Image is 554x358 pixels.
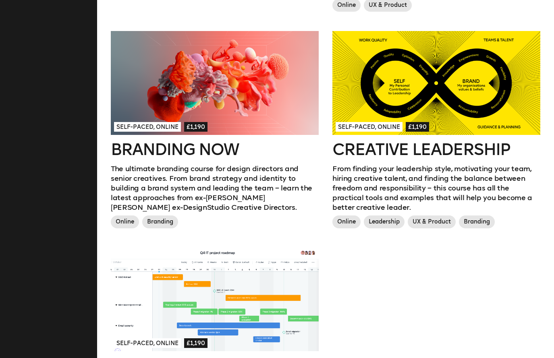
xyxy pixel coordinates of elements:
span: Leadership [364,215,405,228]
p: From finding your leadership style, motivating your team, hiring creative talent, and finding the... [332,164,540,212]
span: Branding [459,215,495,228]
span: Branding [142,215,178,228]
h2: Creative Leadership [332,141,540,157]
span: Self-paced, Online [114,338,181,348]
span: £1,190 [184,122,207,132]
span: Self-paced, Online [336,122,403,132]
a: Self-paced, Online£1,190Branding NowThe ultimate branding course for design directors and senior ... [111,31,319,232]
span: Online [111,215,139,228]
span: UX & Product [408,215,456,228]
span: Self-paced, Online [114,122,181,132]
h2: Branding Now [111,141,319,157]
span: £1,190 [406,122,429,132]
span: Online [332,215,361,228]
p: The ultimate branding course for design directors and senior creatives. From brand strategy and i... [111,164,319,212]
a: Self-paced, Online£1,190Creative LeadershipFrom finding your leadership style, motivating your te... [332,31,540,232]
span: £1,190 [184,338,207,348]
